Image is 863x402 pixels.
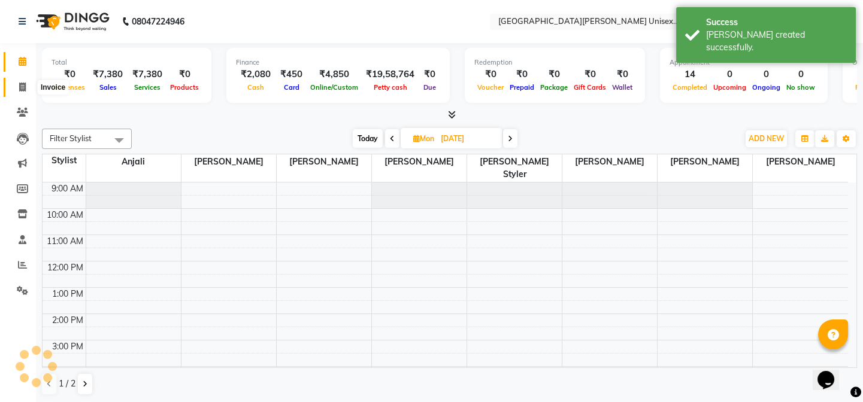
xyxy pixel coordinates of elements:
span: Upcoming [710,83,749,92]
span: Filter Stylist [50,133,92,143]
div: 0 [749,68,783,81]
span: [PERSON_NAME] [181,154,276,169]
span: Ongoing [749,83,783,92]
span: Voucher [474,83,507,92]
span: Gift Cards [571,83,609,92]
div: ₹4,850 [307,68,361,81]
div: 10:00 AM [44,209,86,221]
input: 2025-09-01 [437,130,497,148]
span: Cash [244,83,267,92]
span: Package [537,83,571,92]
div: 2:00 PM [50,314,86,327]
div: Appointment [670,57,818,68]
div: 14 [670,68,710,81]
span: [PERSON_NAME] [753,154,848,169]
span: Prepaid [507,83,537,92]
div: ₹7,380 [128,68,167,81]
div: ₹7,380 [88,68,128,81]
span: Petty cash [371,83,410,92]
span: Products [167,83,202,92]
div: Redemption [474,57,635,68]
span: [PERSON_NAME] [562,154,657,169]
div: ₹0 [419,68,440,81]
div: ₹450 [275,68,307,81]
div: ₹2,080 [236,68,275,81]
span: Due [420,83,439,92]
div: ₹0 [537,68,571,81]
div: ₹0 [52,68,88,81]
div: 3:00 PM [50,340,86,353]
div: 0 [783,68,818,81]
span: Online/Custom [307,83,361,92]
div: 1:00 PM [50,288,86,300]
div: ₹0 [167,68,202,81]
span: Completed [670,83,710,92]
div: Stylist [43,154,86,167]
div: 4:00 PM [50,367,86,379]
div: Total [52,57,202,68]
span: ADD NEW [749,134,784,143]
div: 0 [710,68,749,81]
button: ADD NEW [746,130,787,147]
div: ₹0 [571,68,609,81]
span: 1 / 2 [59,377,75,390]
span: [PERSON_NAME] styler [467,154,562,182]
div: 12:00 PM [45,261,86,274]
span: Today [353,129,383,148]
span: Wallet [609,83,635,92]
img: logo [31,5,113,38]
div: Bill created successfully. [706,29,847,54]
span: Services [131,83,163,92]
div: 9:00 AM [49,182,86,195]
div: 11:00 AM [44,235,86,248]
div: ₹0 [507,68,537,81]
div: Success [706,16,847,29]
div: Invoice [38,80,68,95]
div: ₹0 [474,68,507,81]
span: Sales [96,83,120,92]
span: [PERSON_NAME] [372,154,467,169]
b: 08047224946 [132,5,184,38]
iframe: chat widget [813,354,851,390]
div: Finance [236,57,440,68]
span: Mon [410,134,437,143]
span: [PERSON_NAME] [658,154,752,169]
div: ₹0 [609,68,635,81]
span: [PERSON_NAME] [277,154,371,169]
div: ₹19,58,764 [361,68,419,81]
span: No show [783,83,818,92]
span: anjali [86,154,181,169]
span: Card [281,83,302,92]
